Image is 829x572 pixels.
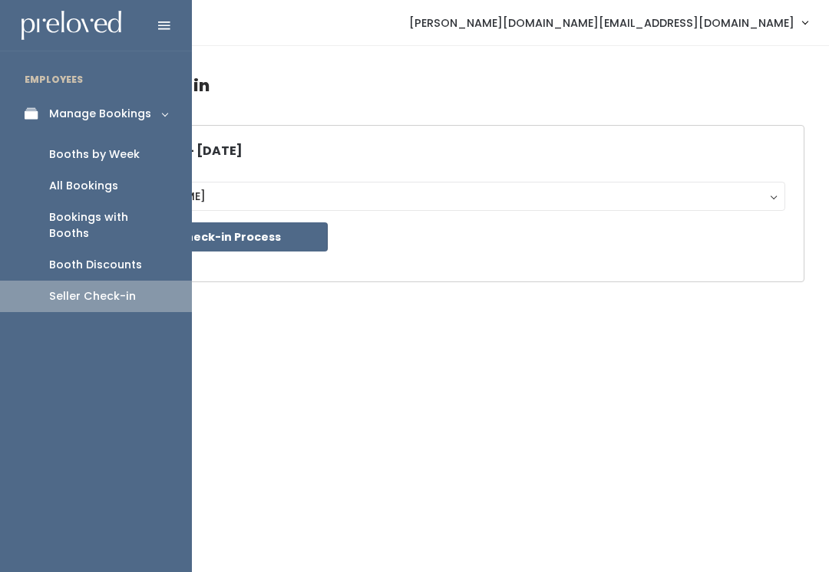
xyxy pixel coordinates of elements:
[49,288,136,304] div: Seller Check-in
[21,11,121,41] img: preloved logo
[112,188,771,205] div: [PERSON_NAME]
[78,64,804,107] h4: Seller Check-in
[97,222,328,251] button: Start Check-in Process
[49,257,142,273] div: Booth Discounts
[49,106,151,122] div: Manage Bookings
[97,182,785,211] button: [PERSON_NAME]
[49,209,167,242] div: Bookings with Booths
[394,6,823,39] a: [PERSON_NAME][DOMAIN_NAME][EMAIL_ADDRESS][DOMAIN_NAME]
[409,15,794,31] span: [PERSON_NAME][DOMAIN_NAME][EMAIL_ADDRESS][DOMAIN_NAME]
[49,146,140,163] div: Booths by Week
[49,178,118,194] div: All Bookings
